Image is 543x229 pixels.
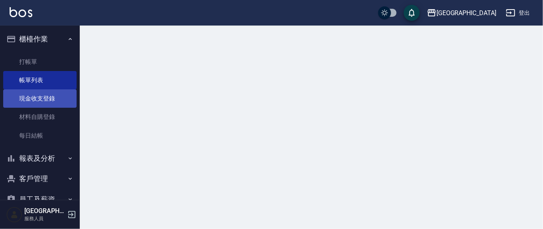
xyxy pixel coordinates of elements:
[503,6,533,20] button: 登出
[3,71,77,89] a: 帳單列表
[424,5,500,21] button: [GEOGRAPHIC_DATA]
[10,7,32,17] img: Logo
[24,207,65,215] h5: [GEOGRAPHIC_DATA]
[404,5,420,21] button: save
[3,189,77,210] button: 員工及薪資
[3,168,77,189] button: 客戶管理
[3,126,77,145] a: 每日結帳
[24,215,65,222] p: 服務人員
[3,108,77,126] a: 材料自購登錄
[3,29,77,49] button: 櫃檯作業
[3,53,77,71] a: 打帳單
[436,8,496,18] div: [GEOGRAPHIC_DATA]
[3,89,77,108] a: 現金收支登錄
[6,207,22,223] img: Person
[3,148,77,169] button: 報表及分析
